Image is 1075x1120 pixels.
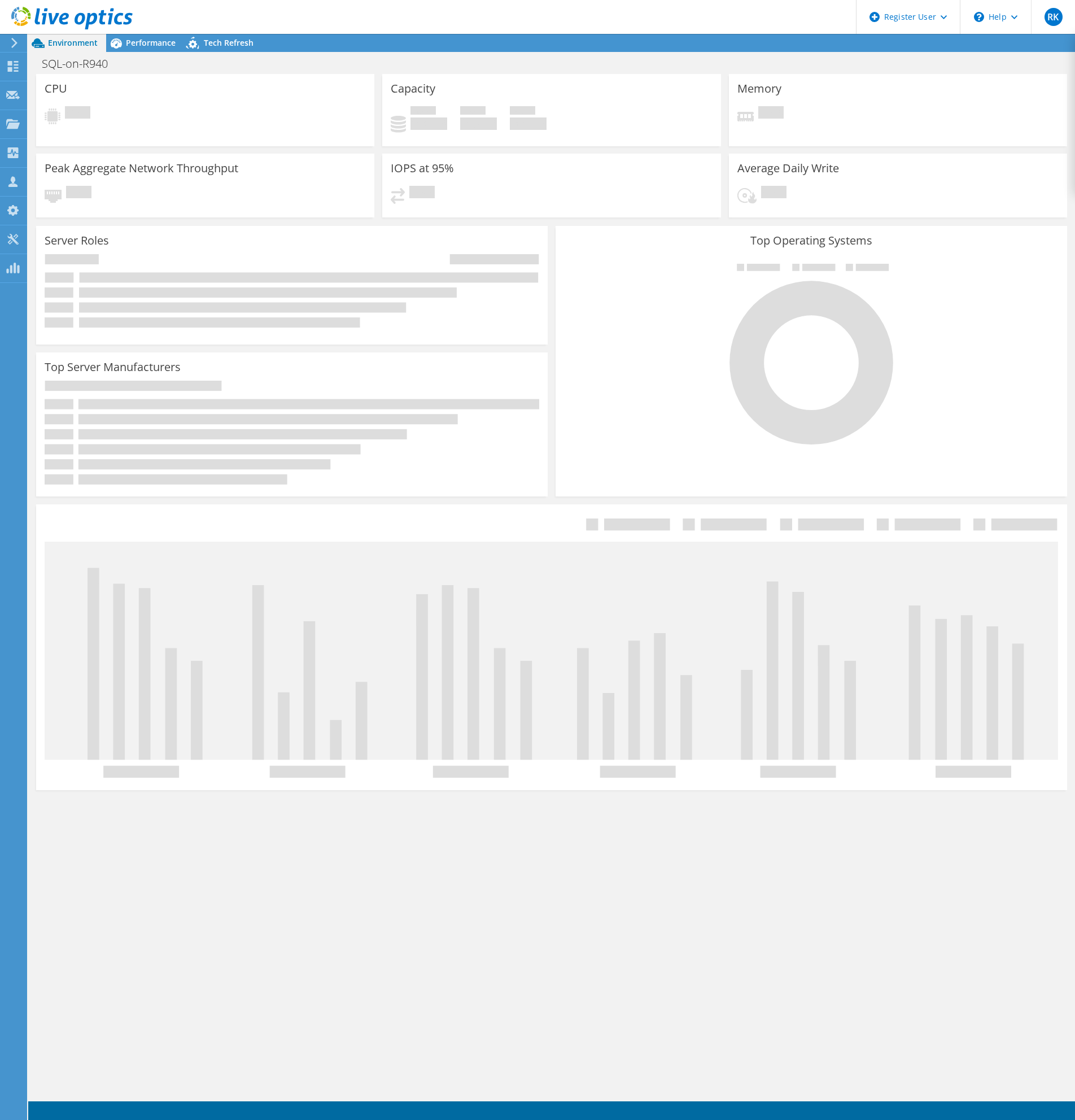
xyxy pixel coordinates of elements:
[737,162,839,175] h3: Average Daily Write
[48,37,98,48] span: Environment
[65,106,90,121] span: Pending
[761,186,786,201] span: Pending
[391,162,454,175] h3: IOPS at 95%
[391,82,435,95] h3: Capacity
[45,234,109,247] h3: Server Roles
[974,12,984,22] svg: \n
[1045,8,1063,26] span: RK
[409,186,435,201] span: Pending
[45,361,181,373] h3: Top Server Manufacturers
[66,186,91,201] span: Pending
[45,82,67,95] h3: CPU
[410,106,436,117] span: Used
[410,117,447,130] h4: 0 GiB
[737,82,781,95] h3: Memory
[37,58,125,70] h1: SQL-on-R940
[510,106,535,117] span: Total
[758,106,784,121] span: Pending
[204,37,254,48] span: Tech Refresh
[45,162,238,175] h3: Peak Aggregate Network Throughput
[460,117,497,130] h4: 0 GiB
[510,117,547,130] h4: 0 GiB
[126,37,176,48] span: Performance
[564,234,1059,247] h3: Top Operating Systems
[460,106,486,117] span: Free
